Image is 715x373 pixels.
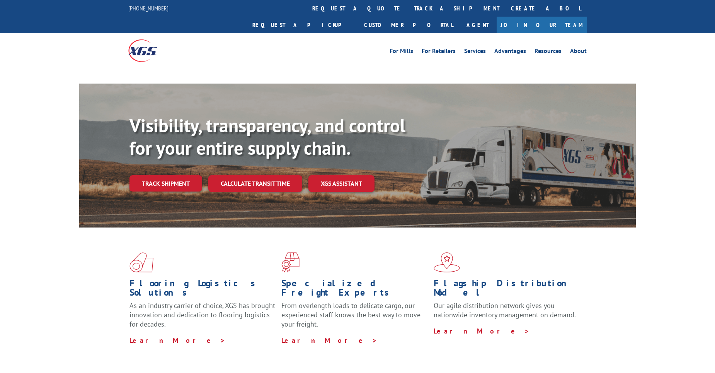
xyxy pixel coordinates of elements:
h1: Specialized Freight Experts [281,279,427,301]
p: From overlength loads to delicate cargo, our experienced staff knows the best way to move your fr... [281,301,427,335]
a: Request a pickup [247,17,358,33]
a: XGS ASSISTANT [308,175,375,192]
a: Calculate transit time [208,175,302,192]
a: Services [464,48,486,56]
a: About [570,48,587,56]
img: xgs-icon-flagship-distribution-model-red [434,252,460,272]
b: Visibility, transparency, and control for your entire supply chain. [129,113,405,160]
img: xgs-icon-total-supply-chain-intelligence-red [129,252,153,272]
a: Join Our Team [497,17,587,33]
a: Learn More > [281,336,378,345]
a: For Retailers [422,48,456,56]
span: Our agile distribution network gives you nationwide inventory management on demand. [434,301,576,319]
a: Learn More > [434,327,530,335]
a: [PHONE_NUMBER] [128,4,169,12]
a: Resources [535,48,562,56]
a: Learn More > [129,336,226,345]
span: As an industry carrier of choice, XGS has brought innovation and dedication to flooring logistics... [129,301,275,329]
a: Track shipment [129,175,202,192]
a: For Mills [390,48,413,56]
a: Customer Portal [358,17,459,33]
h1: Flooring Logistics Solutions [129,279,276,301]
a: Advantages [494,48,526,56]
a: Agent [459,17,497,33]
h1: Flagship Distribution Model [434,279,580,301]
img: xgs-icon-focused-on-flooring-red [281,252,300,272]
